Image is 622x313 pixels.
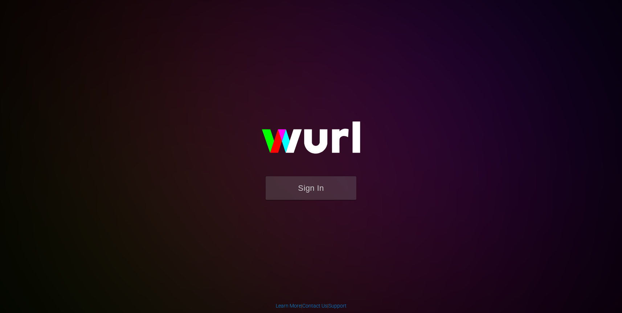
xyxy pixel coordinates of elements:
a: Learn More [276,303,301,309]
a: Contact Us [302,303,327,309]
button: Sign In [266,176,356,200]
div: | | [276,302,347,309]
a: Support [328,303,347,309]
img: wurl-logo-on-black-223613ac3d8ba8fe6dc639794a292ebdb59501304c7dfd60c99c58986ef67473.svg [238,106,384,176]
